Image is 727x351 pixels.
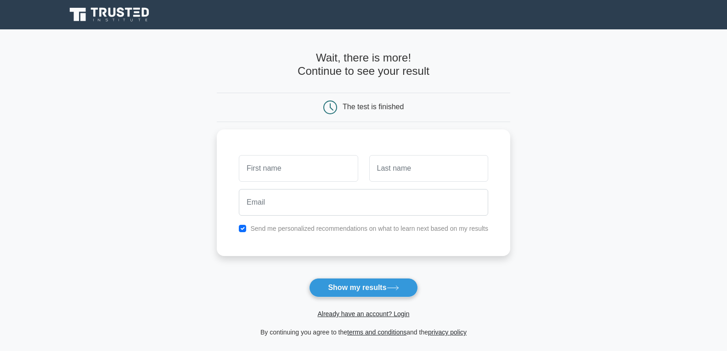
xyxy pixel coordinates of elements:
div: By continuing you agree to the and the [211,327,516,338]
a: Already have an account? Login [317,310,409,318]
input: Email [239,189,488,216]
a: terms and conditions [347,329,406,336]
div: The test is finished [343,103,404,111]
label: Send me personalized recommendations on what to learn next based on my results [250,225,488,232]
h4: Wait, there is more! Continue to see your result [217,51,510,78]
input: First name [239,155,358,182]
button: Show my results [309,278,417,297]
a: privacy policy [428,329,467,336]
input: Last name [369,155,488,182]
